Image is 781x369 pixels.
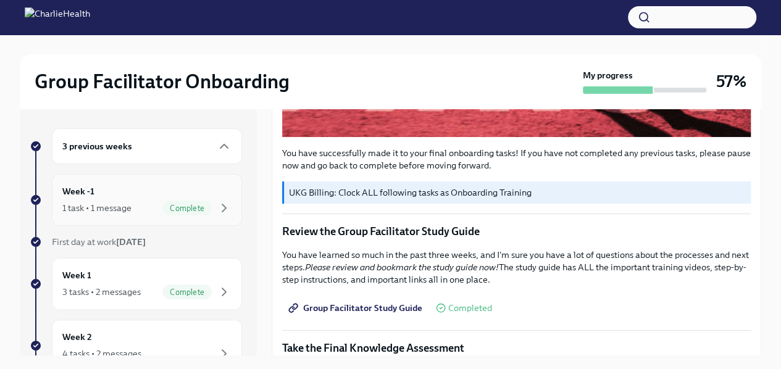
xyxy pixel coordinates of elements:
div: 3 previous weeks [52,128,242,164]
strong: [DATE] [116,236,146,247]
div: 4 tasks • 2 messages [62,347,141,360]
em: Please review and bookmark the study guide now! [305,262,499,273]
h6: 3 previous weeks [62,139,132,153]
h2: Group Facilitator Onboarding [35,69,290,94]
p: Take the Final Knowledge Assessment [282,341,751,355]
span: Complete [162,204,212,213]
span: First day at work [52,236,146,247]
p: You have learned so much in the past three weeks, and I'm sure you have a lot of questions about ... [282,249,751,286]
strong: My progress [583,69,633,81]
span: Group Facilitator Study Guide [291,302,422,314]
a: Week -11 task • 1 messageComplete [30,174,242,226]
div: 3 tasks • 2 messages [62,286,141,298]
span: Completed [448,304,492,313]
h6: Week -1 [62,184,94,198]
h6: Week 1 [62,268,91,282]
a: Group Facilitator Study Guide [282,296,431,320]
p: Review the Group Facilitator Study Guide [282,224,751,239]
h6: Week 2 [62,330,92,344]
p: You have successfully made it to your final onboarding tasks! If you have not completed any previ... [282,147,751,172]
a: Week 13 tasks • 2 messagesComplete [30,258,242,310]
div: 1 task • 1 message [62,202,132,214]
span: Complete [162,288,212,297]
img: CharlieHealth [25,7,90,27]
a: First day at work[DATE] [30,236,242,248]
h3: 57% [716,70,746,93]
p: UKG Billing: Clock ALL following tasks as Onboarding Training [289,186,746,199]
